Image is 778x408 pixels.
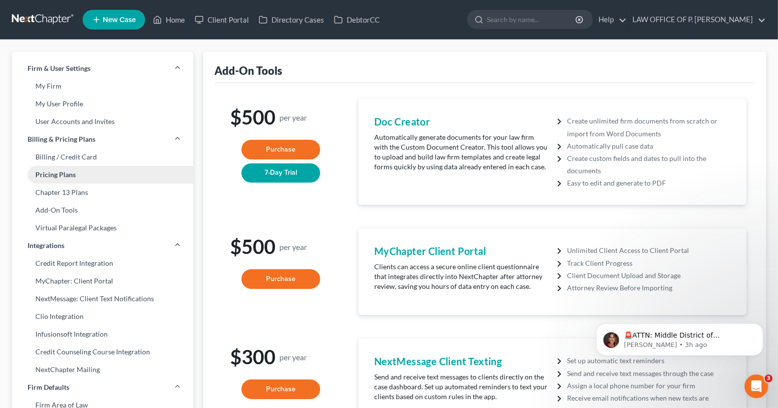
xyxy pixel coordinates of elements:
[231,346,331,368] h1: $300
[103,16,136,24] span: New Case
[374,354,548,368] h4: NextMessage Client Texting
[374,372,548,402] p: Send and receive text messages to clients directly on the case dashboard. Set up automated remind...
[329,11,385,29] a: DebtorCC
[374,244,548,258] h4: MyChapter Client Portal
[280,353,307,361] small: per year
[241,163,320,183] button: 7-Day Trial
[12,77,193,95] a: My Firm
[28,382,69,392] span: Firm Defaults
[12,148,193,166] a: Billing / Credit Card
[12,184,193,201] a: Chapter 13 Plans
[374,132,548,172] p: Automatically generate documents for your law firm with the Custom Document Creator. This tool al...
[12,166,193,184] a: Pricing Plans
[12,325,193,343] a: Infusionsoft Integration
[567,379,731,392] li: Assign a local phone number for your firm
[12,308,193,325] a: Clio Integration
[241,379,320,399] button: Purchase
[28,134,95,144] span: Billing & Pricing Plans
[241,269,320,289] button: Purchase
[148,11,190,29] a: Home
[567,177,731,189] li: Easy to edit and generate to PDF
[12,237,193,254] a: Integrations
[280,243,307,251] small: per year
[12,254,193,272] a: Credit Report Integration
[12,95,193,113] a: My User Profile
[581,303,778,372] iframe: Intercom notifications message
[628,11,766,29] a: LAW OFFICE OF P. [PERSON_NAME]
[567,257,731,269] li: Track Client Progress
[567,244,731,256] li: Unlimited Client Access to Client Portal
[280,113,307,122] small: per year
[12,361,193,378] a: NextChapter Mailing
[12,290,193,308] a: NextMessage: Client Text Notifications
[12,378,193,396] a: Firm Defaults
[567,269,731,282] li: Client Document Upload and Storage
[594,11,627,29] a: Help
[567,115,731,139] li: Create unlimited firm documents from scratch or import from Word Documents
[567,354,731,367] li: Set up automatic text reminders
[190,11,254,29] a: Client Portal
[765,375,773,382] span: 3
[12,343,193,361] a: Credit Counseling Course Integration
[215,63,283,78] div: Add-On Tools
[374,262,548,291] p: Clients can access a secure online client questionnaire that integrates directly into NextChapter...
[12,272,193,290] a: MyChapter: Client Portal
[231,236,331,257] h1: $500
[567,367,731,379] li: Send and receive text messages through the case
[12,60,193,77] a: Firm & User Settings
[567,152,731,177] li: Create custom fields and dates to pull into the documents
[241,140,320,159] button: Purchase
[567,140,731,152] li: Automatically pull case data
[28,63,90,73] span: Firm & User Settings
[12,113,193,130] a: User Accounts and Invites
[28,241,64,251] span: Integrations
[567,282,731,294] li: Attorney Review Before Importing
[745,375,768,398] iframe: Intercom live chat
[487,10,577,29] input: Search by name...
[12,130,193,148] a: Billing & Pricing Plans
[12,201,193,219] a: Add-On Tools
[231,107,331,128] h1: $500
[12,219,193,237] a: Virtual Paralegal Packages
[374,115,548,128] h4: Doc Creator
[254,11,329,29] a: Directory Cases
